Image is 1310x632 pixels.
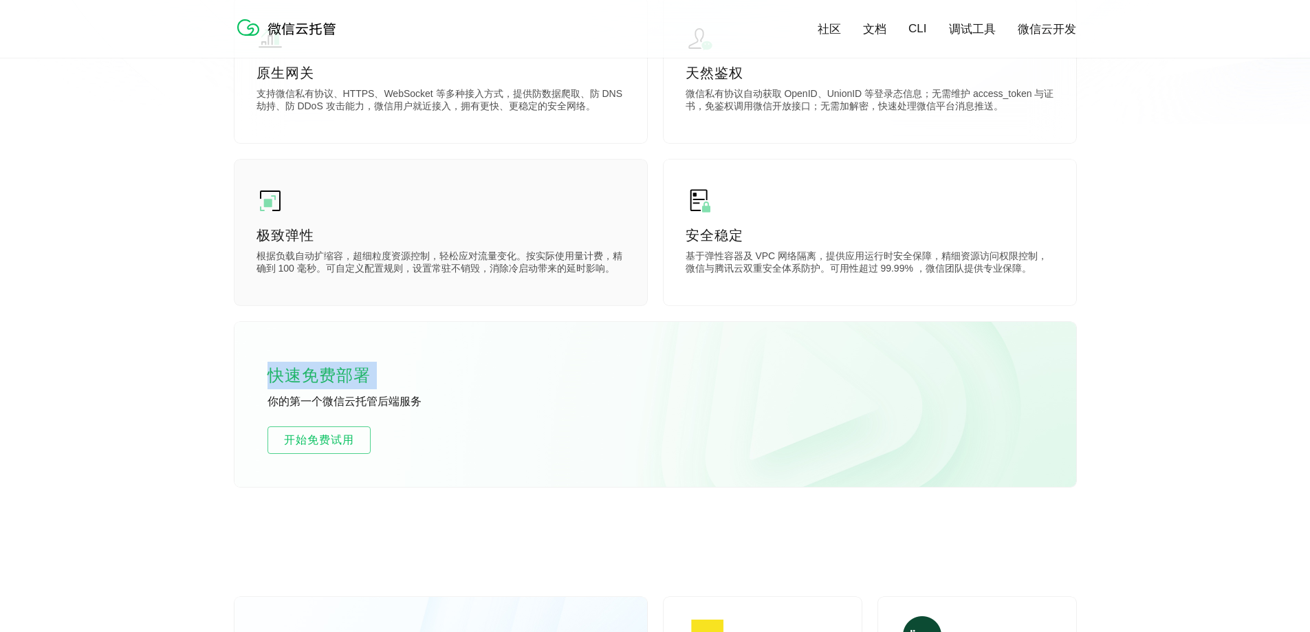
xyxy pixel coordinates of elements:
a: CLI [908,22,926,36]
a: 文档 [863,21,886,37]
a: 微信云托管 [234,32,345,43]
a: 社区 [818,21,841,37]
p: 根据负载自动扩缩容，超细粒度资源控制，轻松应对流量变化。按实际使用量计费，精确到 100 毫秒。可自定义配置规则，设置常驻不销毁，消除冷启动带来的延时影响。 [256,250,625,278]
p: 你的第一个微信云托管后端服务 [268,395,474,410]
p: 基于弹性容器及 VPC 网络隔离，提供应用运行时安全保障，精细资源访问权限控制，微信与腾讯云双重安全体系防护。可用性超过 99.99% ，微信团队提供专业保障。 [686,250,1054,278]
p: 支持微信私有协议、HTTPS、WebSocket 等多种接入方式，提供防数据爬取、防 DNS 劫持、防 DDoS 攻击能力，微信用户就近接入，拥有更快、更稳定的安全网络。 [256,88,625,116]
a: 调试工具 [949,21,996,37]
p: 天然鉴权 [686,63,1054,83]
p: 极致弹性 [256,226,625,245]
p: 安全稳定 [686,226,1054,245]
span: 开始免费试用 [268,432,370,448]
a: 微信云开发 [1018,21,1076,37]
p: 快速免费部署 [268,362,405,389]
img: 微信云托管 [234,14,345,41]
p: 微信私有协议自动获取 OpenID、UnionID 等登录态信息；无需维护 access_token 与证书，免鉴权调用微信开放接口；无需加解密，快速处理微信平台消息推送。 [686,88,1054,116]
p: 原生网关 [256,63,625,83]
